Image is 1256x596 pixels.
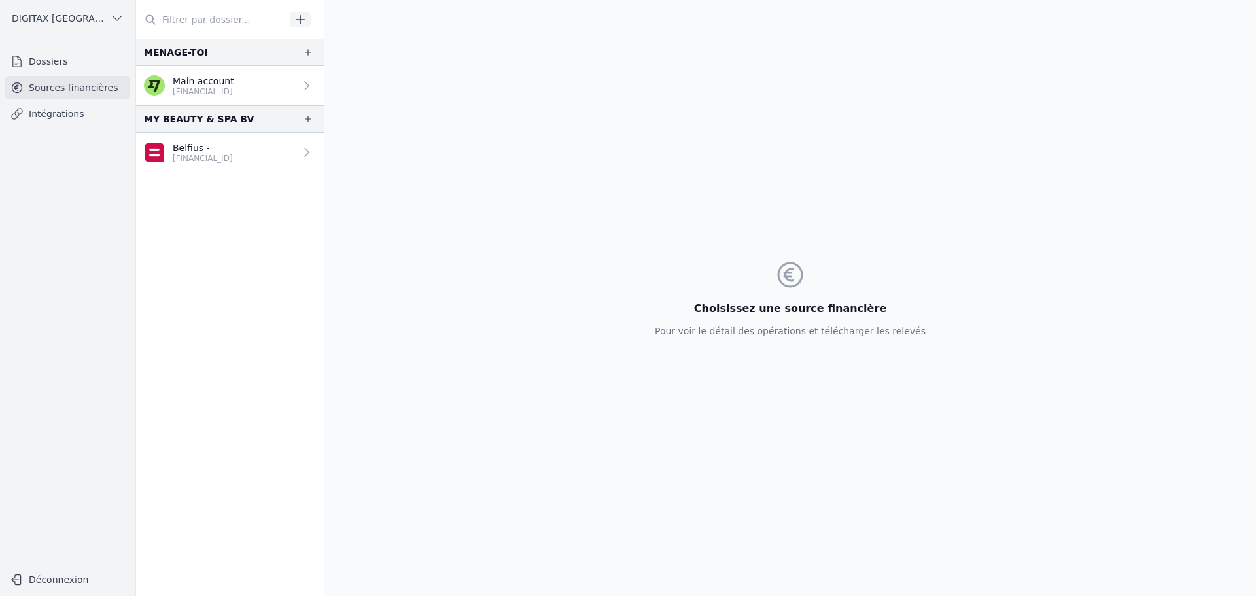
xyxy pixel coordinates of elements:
[173,86,234,97] p: [FINANCIAL_ID]
[136,8,285,31] input: Filtrer par dossier...
[144,142,165,163] img: belfius.png
[144,111,254,127] div: MY BEAUTY & SPA BV
[136,133,324,172] a: Belfius - [FINANCIAL_ID]
[173,141,233,154] p: Belfius -
[5,569,130,590] button: Déconnexion
[5,76,130,99] a: Sources financières
[5,102,130,126] a: Intégrations
[5,50,130,73] a: Dossiers
[173,153,233,164] p: [FINANCIAL_ID]
[144,75,165,96] img: wise.png
[136,66,324,105] a: Main account [FINANCIAL_ID]
[144,44,208,60] div: MENAGE-TOI
[12,12,105,25] span: DIGITAX [GEOGRAPHIC_DATA] SRL
[655,324,926,338] p: Pour voir le détail des opérations et télécharger les relevés
[5,8,130,29] button: DIGITAX [GEOGRAPHIC_DATA] SRL
[655,301,926,317] h3: Choisissez une source financière
[173,75,234,88] p: Main account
